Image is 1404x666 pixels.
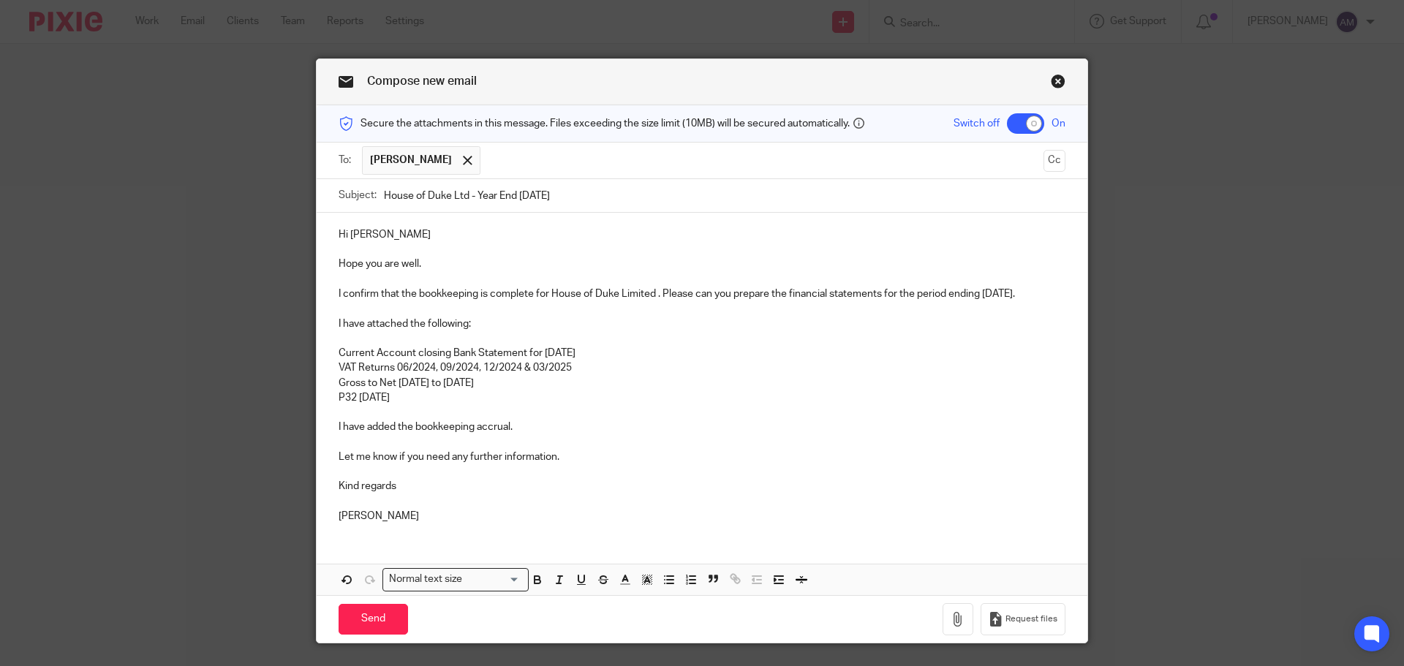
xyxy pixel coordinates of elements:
[370,153,452,167] span: [PERSON_NAME]
[339,420,1065,434] p: I have added the bookkeeping accrual.
[386,572,466,587] span: Normal text size
[367,75,477,87] span: Compose new email
[339,360,1065,375] p: VAT Returns 06/2024, 09/2024, 12/2024 & 03/2025
[339,188,377,203] label: Subject:
[339,509,1065,523] p: [PERSON_NAME]
[1005,613,1057,625] span: Request files
[339,346,1065,360] p: Current Account closing Bank Statement for [DATE]
[339,317,1065,331] p: I have attached the following:
[339,257,1065,271] p: Hope you are well.
[339,376,1065,390] p: Gross to Net [DATE] to [DATE]
[954,116,1000,131] span: Switch off
[339,479,1065,493] p: Kind regards
[339,153,355,167] label: To:
[981,603,1065,636] button: Request files
[339,450,1065,464] p: Let me know if you need any further information.
[1052,116,1065,131] span: On
[339,604,408,635] input: Send
[339,227,1065,242] p: Hi [PERSON_NAME]
[339,287,1065,301] p: I confirm that the bookkeeping is complete for House of Duke Limited . Please can you prepare the...
[339,390,1065,405] p: P32 [DATE]
[1051,74,1065,94] a: Close this dialog window
[467,572,520,587] input: Search for option
[1043,150,1065,172] button: Cc
[361,116,850,131] span: Secure the attachments in this message. Files exceeding the size limit (10MB) will be secured aut...
[382,568,529,591] div: Search for option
